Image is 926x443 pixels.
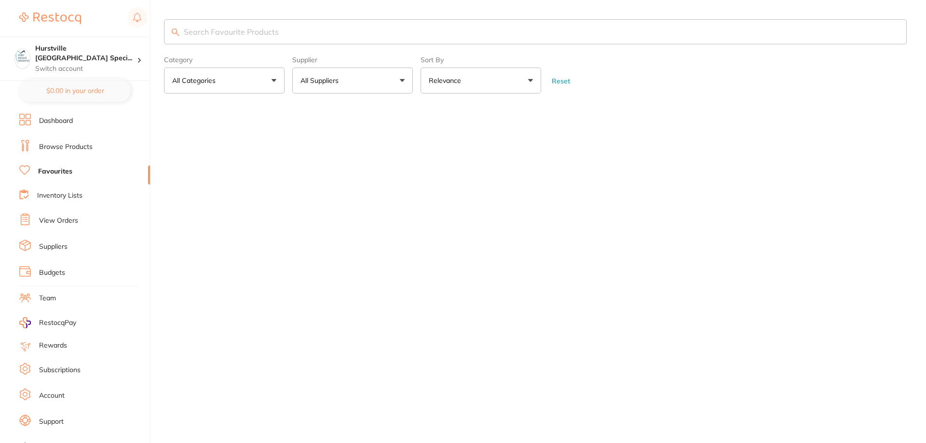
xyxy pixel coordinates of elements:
[39,216,78,226] a: View Orders
[39,268,65,278] a: Budgets
[300,76,342,85] p: All Suppliers
[39,116,73,126] a: Dashboard
[421,56,541,64] label: Sort By
[39,142,93,152] a: Browse Products
[39,391,65,401] a: Account
[15,49,30,64] img: Hurstville Sydney Specialist Periodontics
[292,67,413,94] button: All Suppliers
[164,67,285,94] button: All Categories
[172,76,219,85] p: All Categories
[421,67,541,94] button: Relevance
[19,7,81,29] a: Restocq Logo
[39,242,68,252] a: Suppliers
[549,77,573,85] button: Reset
[39,365,81,375] a: Subscriptions
[429,76,465,85] p: Relevance
[39,417,64,427] a: Support
[164,56,285,64] label: Category
[38,167,72,176] a: Favourites
[19,13,81,24] img: Restocq Logo
[39,318,76,328] span: RestocqPay
[37,191,82,201] a: Inventory Lists
[19,317,76,328] a: RestocqPay
[19,79,131,102] button: $0.00 in your order
[19,317,31,328] img: RestocqPay
[164,19,907,44] input: Search Favourite Products
[39,294,56,303] a: Team
[35,44,137,63] h4: Hurstville Sydney Specialist Periodontics
[39,341,67,350] a: Rewards
[292,56,413,64] label: Supplier
[35,64,137,74] p: Switch account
